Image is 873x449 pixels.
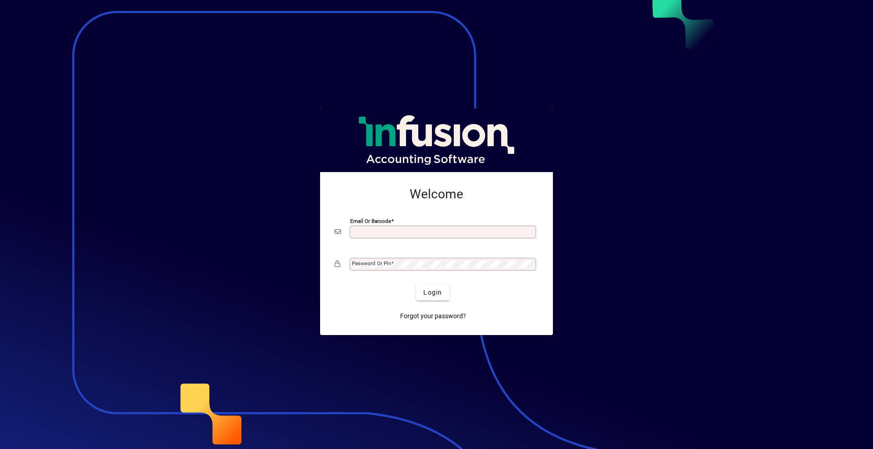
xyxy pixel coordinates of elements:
[350,218,391,224] mat-label: Email or Barcode
[335,187,538,202] h2: Welcome
[423,288,442,297] span: Login
[416,284,449,301] button: Login
[352,260,391,266] mat-label: Password or Pin
[396,308,470,324] a: Forgot your password?
[400,311,466,321] span: Forgot your password?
